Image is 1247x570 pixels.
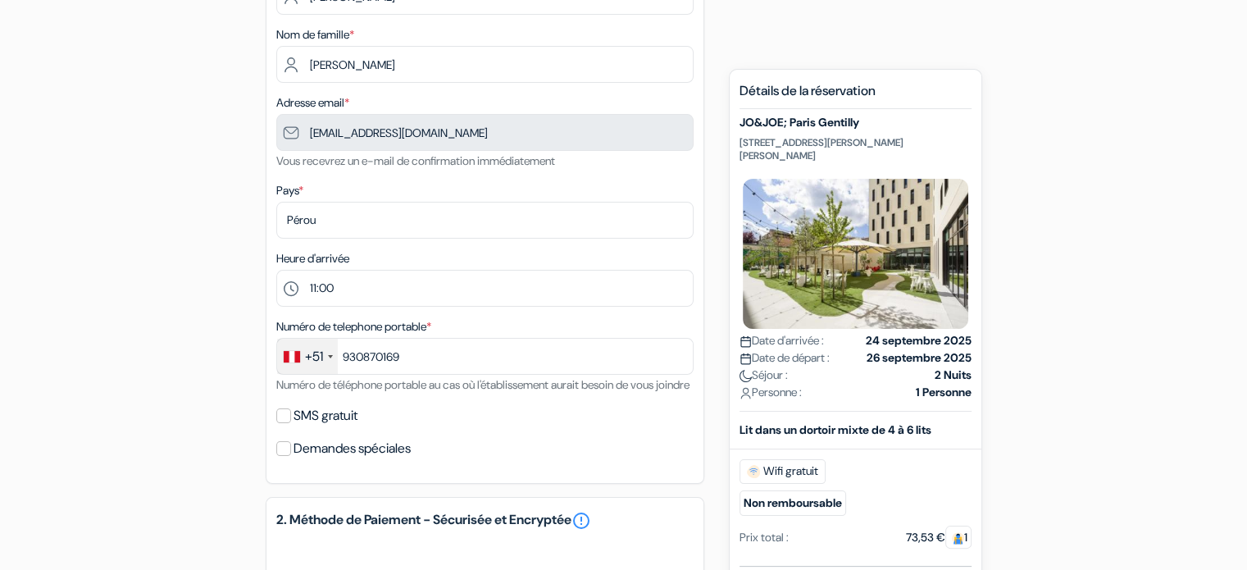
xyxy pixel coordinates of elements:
label: Nom de famille [276,26,354,43]
strong: 2 Nuits [935,367,972,384]
img: calendar.svg [740,335,752,348]
div: +51 [305,347,323,367]
small: Non remboursable [740,490,846,516]
span: 1 [945,526,972,549]
small: Vous recevrez un e-mail de confirmation immédiatement [276,153,555,168]
span: Séjour : [740,367,788,384]
img: free_wifi.svg [747,465,760,478]
span: Wifi gratuit [740,459,826,484]
label: Numéro de telephone portable [276,318,431,335]
small: Numéro de téléphone portable au cas où l'établissement aurait besoin de vous joindre [276,377,689,392]
div: Peru (Perú): +51 [277,339,338,374]
p: [STREET_ADDRESS][PERSON_NAME][PERSON_NAME] [740,136,972,162]
a: error_outline [571,511,591,531]
div: Prix total : [740,529,789,546]
input: Entrer le nom de famille [276,46,694,83]
img: moon.svg [740,370,752,382]
label: Heure d'arrivée [276,250,349,267]
label: Pays [276,182,303,199]
strong: 24 septembre 2025 [866,332,972,349]
h5: JO&JOE; Paris Gentilly [740,116,972,130]
input: 912 345 678 [276,338,694,375]
span: Personne : [740,384,802,401]
span: Date d'arrivée : [740,332,824,349]
b: Lit dans un dortoir mixte de 4 à 6 lits [740,422,931,437]
img: user_icon.svg [740,387,752,399]
h5: 2. Méthode de Paiement - Sécurisée et Encryptée [276,511,694,531]
strong: 26 septembre 2025 [867,349,972,367]
label: SMS gratuit [294,404,357,427]
img: guest.svg [952,532,964,545]
label: Adresse email [276,94,349,112]
div: 73,53 € [906,529,972,546]
h5: Détails de la réservation [740,83,972,109]
input: Entrer adresse e-mail [276,114,694,151]
label: Demandes spéciales [294,437,411,460]
strong: 1 Personne [916,384,972,401]
span: Date de départ : [740,349,830,367]
img: calendar.svg [740,353,752,365]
